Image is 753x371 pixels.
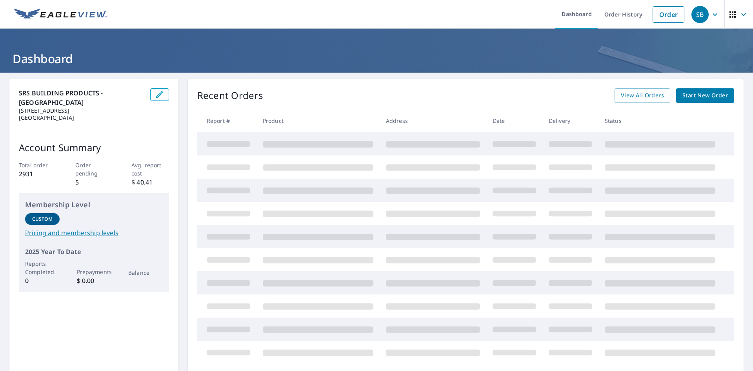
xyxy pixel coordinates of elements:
[615,88,670,103] a: View All Orders
[197,88,263,103] p: Recent Orders
[25,260,60,276] p: Reports Completed
[682,91,728,101] span: Start New Order
[131,177,169,187] p: $ 40.41
[9,51,744,67] h1: Dashboard
[197,109,256,132] th: Report #
[19,88,144,107] p: SRS BUILDING PRODUCTS - [GEOGRAPHIC_DATA]
[19,141,169,155] p: Account Summary
[25,199,163,210] p: Membership Level
[77,268,111,276] p: Prepayments
[676,88,734,103] a: Start New Order
[14,9,107,20] img: EV Logo
[19,114,144,121] p: [GEOGRAPHIC_DATA]
[77,276,111,285] p: $ 0.00
[19,161,56,169] p: Total order
[486,109,542,132] th: Date
[25,247,163,256] p: 2025 Year To Date
[542,109,598,132] th: Delivery
[25,276,60,285] p: 0
[128,269,163,277] p: Balance
[621,91,664,101] span: View All Orders
[32,216,53,223] p: Custom
[380,109,486,132] th: Address
[25,228,163,238] a: Pricing and membership levels
[75,161,113,177] p: Order pending
[256,109,380,132] th: Product
[598,109,722,132] th: Status
[19,107,144,114] p: [STREET_ADDRESS]
[691,6,709,23] div: SB
[131,161,169,177] p: Avg. report cost
[19,169,56,179] p: 2931
[653,6,684,23] a: Order
[75,177,113,187] p: 5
